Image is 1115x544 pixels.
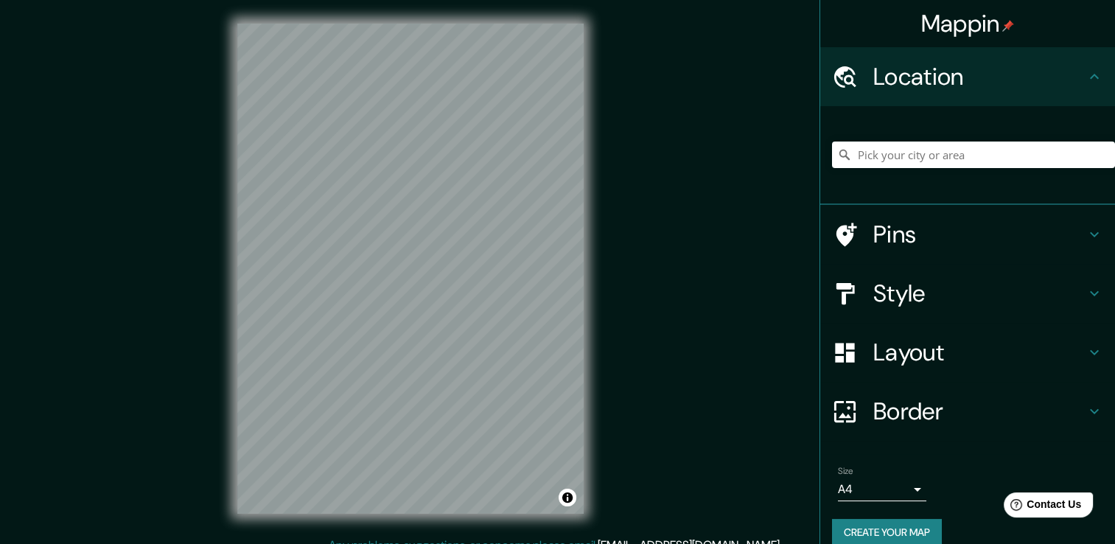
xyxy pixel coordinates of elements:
[873,338,1086,367] h4: Layout
[1002,20,1014,32] img: pin-icon.png
[873,220,1086,249] h4: Pins
[838,478,926,501] div: A4
[873,279,1086,308] h4: Style
[921,9,1015,38] h4: Mappin
[820,323,1115,382] div: Layout
[873,397,1086,426] h4: Border
[820,382,1115,441] div: Border
[873,62,1086,91] h4: Location
[820,205,1115,264] div: Pins
[237,24,584,514] canvas: Map
[832,142,1115,168] input: Pick your city or area
[838,465,853,478] label: Size
[984,487,1099,528] iframe: Help widget launcher
[820,264,1115,323] div: Style
[559,489,576,506] button: Toggle attribution
[820,47,1115,106] div: Location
